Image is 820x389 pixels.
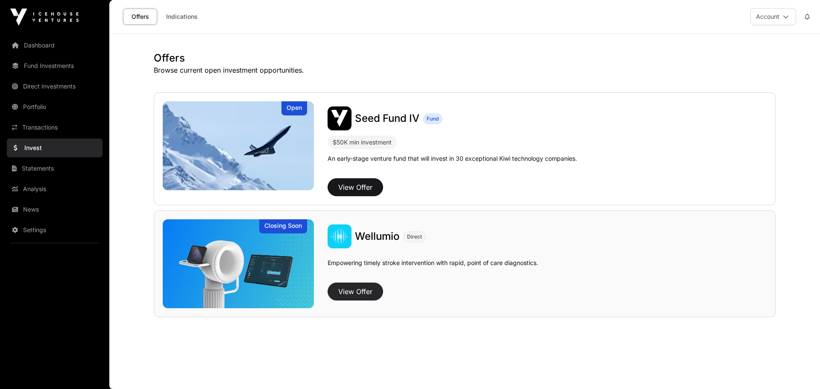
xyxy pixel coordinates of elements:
[427,115,439,122] span: Fund
[7,159,102,178] a: Statements
[7,221,102,239] a: Settings
[328,106,351,130] img: Seed Fund IV
[333,137,392,147] div: $50K min investment
[328,154,577,163] p: An early-stage venture fund that will invest in 30 exceptional Kiwi technology companies.
[154,51,776,65] h1: Offers
[7,77,102,96] a: Direct Investments
[328,224,351,248] img: Wellumio
[163,101,314,190] img: Seed Fund IV
[154,65,776,75] p: Browse current open investment opportunities.
[407,233,422,240] span: Direct
[328,259,538,279] p: Empowering timely stroke intervention with rapid, point of care diagnostics.
[163,101,314,190] a: Seed Fund IVOpen
[355,230,400,243] a: Wellumio
[163,219,314,308] a: WellumioClosing Soon
[7,56,102,75] a: Fund Investments
[7,180,102,198] a: Analysis
[750,8,796,25] button: Account
[777,348,820,389] iframe: Chat Widget
[7,200,102,219] a: News
[7,139,102,157] a: Invest
[7,36,102,55] a: Dashboard
[328,136,397,149] div: $50K min investment
[355,112,419,125] a: Seed Fund IV
[163,219,314,308] img: Wellumio
[259,219,307,233] div: Closing Soon
[123,9,157,25] a: Offers
[7,97,102,116] a: Portfolio
[161,9,203,25] a: Indications
[7,118,102,137] a: Transactions
[355,230,400,242] span: Wellumio
[281,101,307,115] div: Open
[10,9,79,26] img: Icehouse Ventures Logo
[355,112,419,124] span: Seed Fund IV
[328,178,383,196] button: View Offer
[328,283,383,301] button: View Offer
